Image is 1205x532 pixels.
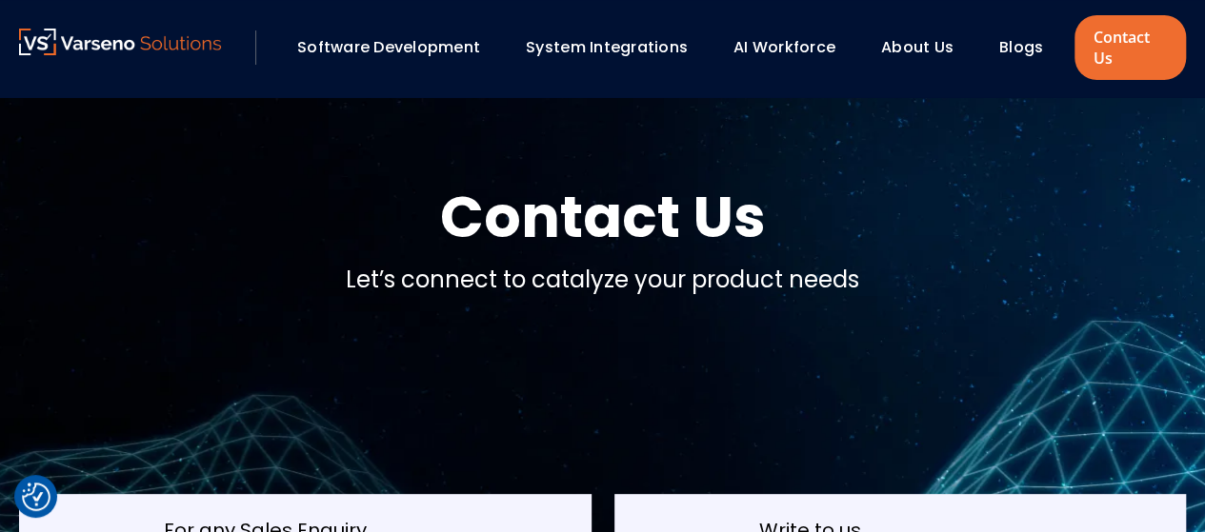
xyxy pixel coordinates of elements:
[1074,15,1186,80] a: Contact Us
[881,36,954,58] a: About Us
[872,31,980,64] div: About Us
[19,29,221,67] a: Varseno Solutions – Product Engineering & IT Services
[346,263,859,297] p: Let’s connect to catalyze your product needs
[22,483,50,511] button: Cookie Settings
[990,31,1070,64] div: Blogs
[19,29,221,55] img: Varseno Solutions – Product Engineering & IT Services
[526,36,688,58] a: System Integrations
[724,31,862,64] div: AI Workforce
[297,36,480,58] a: Software Development
[516,31,714,64] div: System Integrations
[733,36,835,58] a: AI Workforce
[440,179,766,255] h1: Contact Us
[22,483,50,511] img: Revisit consent button
[999,36,1043,58] a: Blogs
[288,31,507,64] div: Software Development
